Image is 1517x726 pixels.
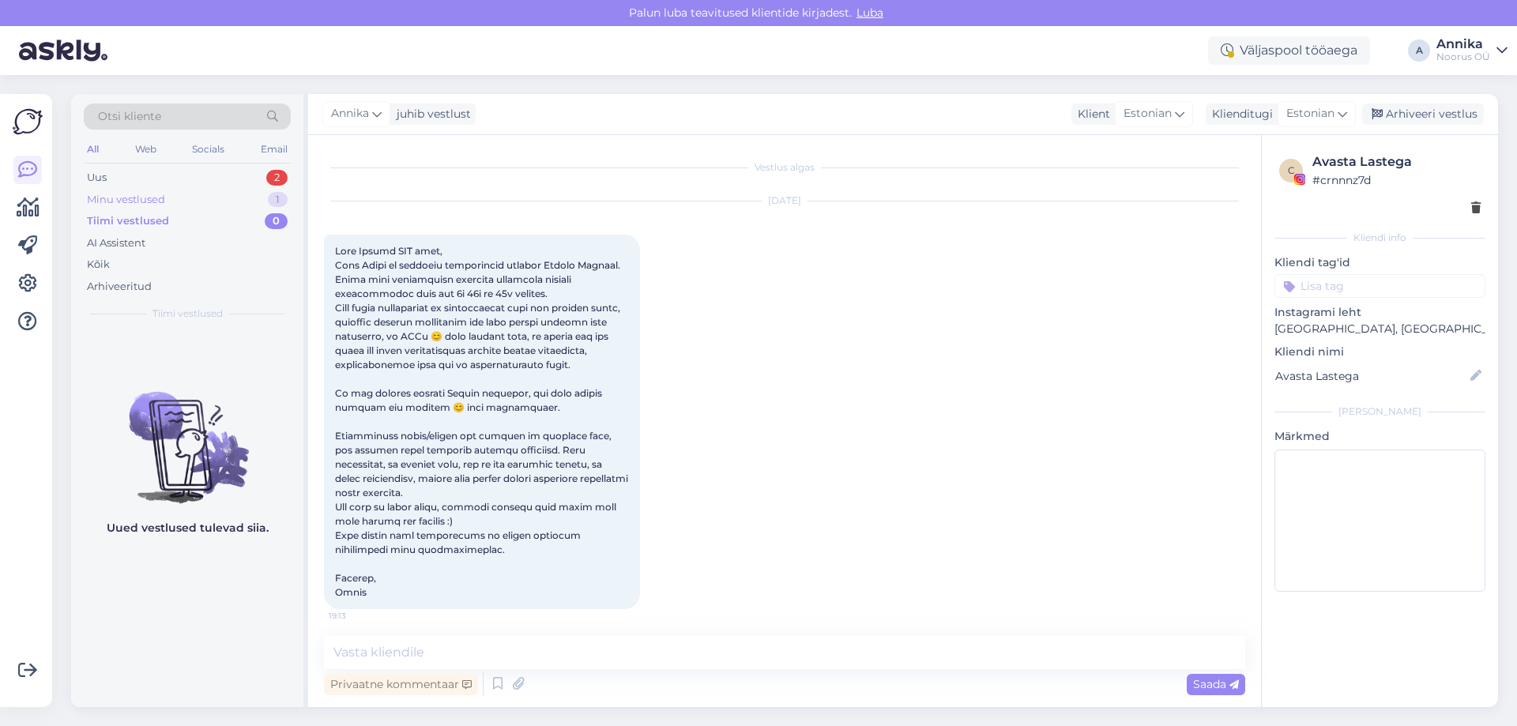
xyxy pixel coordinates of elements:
[1288,164,1295,176] span: c
[1274,231,1485,245] div: Kliendi info
[1193,677,1239,691] span: Saada
[324,194,1245,208] div: [DATE]
[852,6,888,20] span: Luba
[335,245,631,598] span: Lore Ipsumd SIT amet, Cons Adipi el seddoeiu temporincid utlabor Etdolo Magnaal. Enima mini venia...
[390,106,471,122] div: juhib vestlust
[1436,38,1508,63] a: AnnikaNoorus OÜ
[1362,103,1484,125] div: Arhiveeri vestlus
[132,139,160,160] div: Web
[107,520,269,536] p: Uued vestlused tulevad siia.
[152,307,223,321] span: Tiimi vestlused
[258,139,291,160] div: Email
[265,213,288,229] div: 0
[1274,254,1485,271] p: Kliendi tag'id
[1274,344,1485,360] p: Kliendi nimi
[1071,106,1110,122] div: Klient
[1124,105,1172,122] span: Estonian
[189,139,228,160] div: Socials
[87,279,152,295] div: Arhiveeritud
[1274,321,1485,337] p: [GEOGRAPHIC_DATA], [GEOGRAPHIC_DATA]
[13,107,43,137] img: Askly Logo
[324,160,1245,175] div: Vestlus algas
[1286,105,1334,122] span: Estonian
[87,170,107,186] div: Uus
[1208,36,1370,65] div: Väljaspool tööaega
[1274,428,1485,445] p: Märkmed
[84,139,102,160] div: All
[268,192,288,208] div: 1
[266,170,288,186] div: 2
[1436,38,1490,51] div: Annika
[331,105,369,122] span: Annika
[1274,304,1485,321] p: Instagrami leht
[71,363,303,506] img: No chats
[1312,152,1481,171] div: Avasta Lastega
[87,192,165,208] div: Minu vestlused
[1274,274,1485,298] input: Lisa tag
[1206,106,1273,122] div: Klienditugi
[87,235,145,251] div: AI Assistent
[1274,404,1485,419] div: [PERSON_NAME]
[87,213,169,229] div: Tiimi vestlused
[1408,39,1430,62] div: A
[98,108,161,125] span: Otsi kliente
[324,674,478,695] div: Privaatne kommentaar
[1436,51,1490,63] div: Noorus OÜ
[329,610,388,622] span: 19:13
[87,257,110,273] div: Kõik
[1275,367,1467,385] input: Lisa nimi
[1312,171,1481,189] div: # crnnnz7d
